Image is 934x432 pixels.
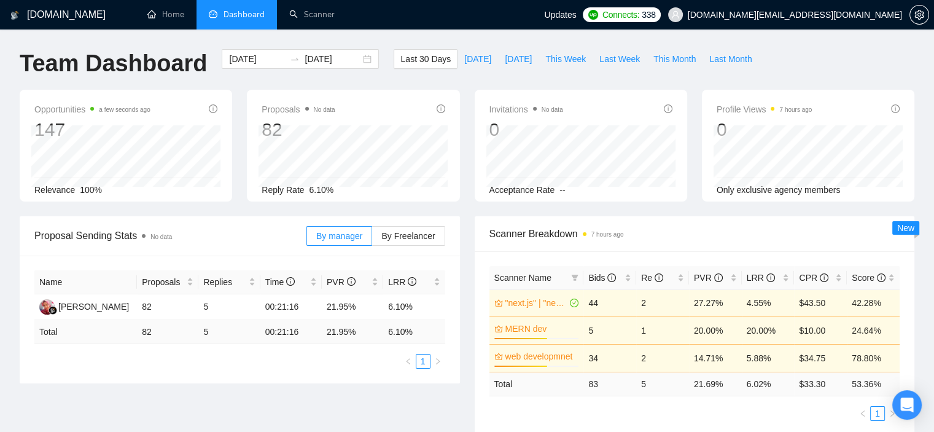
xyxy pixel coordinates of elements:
span: PVR [694,273,723,283]
span: info-circle [655,273,663,282]
td: 6.10 % [383,320,445,344]
span: info-circle [286,277,295,286]
span: right [889,410,896,417]
span: info-circle [766,273,775,282]
time: 7 hours ago [779,106,812,113]
td: 4.55% [742,289,795,316]
td: 83 [583,372,636,396]
button: left [855,406,870,421]
button: right [430,354,445,369]
span: left [859,410,866,417]
span: filter [571,274,578,281]
span: info-circle [820,273,828,282]
th: Name [34,270,137,294]
td: 27.27% [689,289,742,316]
span: Scanner Name [494,273,551,283]
button: This Week [539,49,593,69]
span: info-circle [607,273,616,282]
a: homeHome [147,9,184,20]
td: 2 [636,289,689,316]
a: 1 [416,355,430,368]
span: crown [494,352,503,361]
button: Last Week [593,49,647,69]
span: Last Week [599,52,640,66]
td: 21.95% [322,294,383,320]
span: Time [265,277,295,287]
li: Previous Page [401,354,416,369]
span: info-circle [408,277,416,286]
td: $34.75 [794,344,847,372]
img: logo [10,6,19,25]
td: $43.50 [794,289,847,316]
span: Bids [588,273,616,283]
span: -- [559,185,565,195]
span: user [671,10,680,19]
div: Open Intercom Messenger [892,390,922,420]
input: End date [305,52,360,66]
span: CPR [799,273,828,283]
td: 6.02 % [742,372,795,396]
a: DP[PERSON_NAME] [39,301,129,311]
td: 24.64% [847,316,900,344]
img: gigradar-bm.png [49,306,57,315]
span: [DATE] [505,52,532,66]
span: Connects: [602,8,639,22]
button: [DATE] [498,49,539,69]
td: 1 [636,316,689,344]
td: 00:21:16 [260,294,322,320]
span: info-circle [891,104,900,113]
span: Proposals [262,102,335,117]
span: filter [569,269,581,287]
span: setting [910,10,928,20]
span: By manager [316,231,362,241]
span: [DATE] [464,52,491,66]
span: info-circle [347,277,356,286]
span: Profile Views [717,102,812,117]
button: This Month [647,49,702,69]
span: info-circle [437,104,445,113]
button: Last Month [702,49,758,69]
span: left [405,358,412,365]
div: 0 [717,118,812,141]
span: Last 30 Days [400,52,451,66]
span: crown [494,324,503,333]
td: 44 [583,289,636,316]
td: 21.69 % [689,372,742,396]
span: Only exclusive agency members [717,185,841,195]
td: 82 [137,320,198,344]
span: New [897,223,914,233]
span: By Freelancer [381,231,435,241]
button: right [885,406,900,421]
li: 1 [870,406,885,421]
span: Proposals [142,275,184,289]
a: searchScanner [289,9,335,20]
span: 338 [642,8,655,22]
img: DP [39,299,55,315]
td: 20.00% [689,316,742,344]
li: Next Page [885,406,900,421]
span: Relevance [34,185,75,195]
td: 20.00% [742,316,795,344]
td: 14.71% [689,344,742,372]
span: Acceptance Rate [489,185,555,195]
span: LRR [388,277,416,287]
li: Previous Page [855,406,870,421]
span: dashboard [209,10,217,18]
td: 34 [583,344,636,372]
th: Replies [198,270,260,294]
span: to [290,54,300,64]
span: Updates [544,10,576,20]
span: Replies [203,275,246,289]
li: Next Page [430,354,445,369]
td: Total [34,320,137,344]
span: info-circle [714,273,723,282]
button: left [401,354,416,369]
td: 53.36 % [847,372,900,396]
td: $ 33.30 [794,372,847,396]
span: LRR [747,273,775,283]
input: Start date [229,52,285,66]
td: 6.10% [383,294,445,320]
span: info-circle [877,273,885,282]
span: No data [314,106,335,113]
span: This Week [545,52,586,66]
